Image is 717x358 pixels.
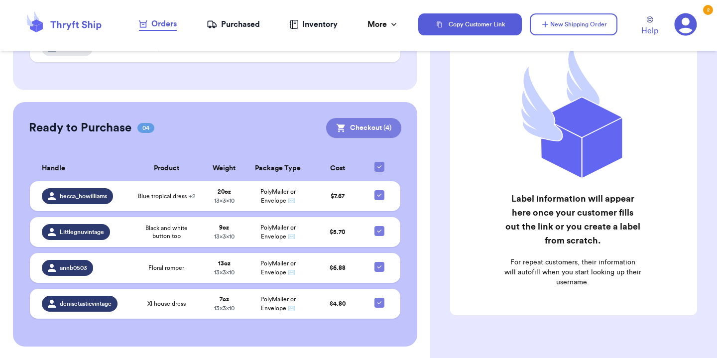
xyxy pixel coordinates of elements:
[203,156,246,181] th: Weight
[219,225,229,231] strong: 9 oz
[674,13,697,36] a: 2
[330,301,346,307] span: $ 4.80
[530,13,617,35] button: New Shipping Order
[137,123,154,133] span: 04
[260,260,296,275] span: PolyMailer or Envelope ✉️
[214,234,235,239] span: 13 x 3 x 10
[42,163,65,174] span: Handle
[189,193,195,199] span: + 2
[139,18,177,30] div: Orders
[214,198,235,204] span: 13 x 3 x 10
[260,189,296,204] span: PolyMailer or Envelope ✉️
[289,18,338,30] a: Inventory
[214,269,235,275] span: 13 x 3 x 10
[331,193,345,199] span: $ 7.67
[29,120,131,136] h2: Ready to Purchase
[367,18,399,30] div: More
[641,16,658,37] a: Help
[130,156,203,181] th: Product
[139,18,177,31] a: Orders
[418,13,522,35] button: Copy Customer Link
[218,260,231,266] strong: 13 oz
[60,264,87,272] span: annb0503
[326,118,401,138] button: Checkout (4)
[260,296,296,311] span: PolyMailer or Envelope ✉️
[260,225,296,239] span: PolyMailer or Envelope ✉️
[330,265,346,271] span: $ 6.88
[136,224,197,240] span: Black and white button top
[218,189,231,195] strong: 20 oz
[207,18,260,30] a: Purchased
[245,156,310,181] th: Package Type
[641,25,658,37] span: Help
[504,257,641,287] p: For repeat customers, their information will autofill when you start looking up their username.
[703,5,713,15] div: 2
[214,305,235,311] span: 13 x 3 x 10
[504,192,641,247] h2: Label information will appear here once your customer fills out the link or you create a label fr...
[310,156,364,181] th: Cost
[148,264,184,272] span: Floral romper
[147,300,186,308] span: Xl house dress
[138,192,195,200] span: Blue tropical dress
[60,228,104,236] span: Littlegnuvintage
[330,229,345,235] span: $ 5.70
[220,296,229,302] strong: 7 oz
[60,300,112,308] span: denisetasticvintage
[60,192,107,200] span: becca_howilliams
